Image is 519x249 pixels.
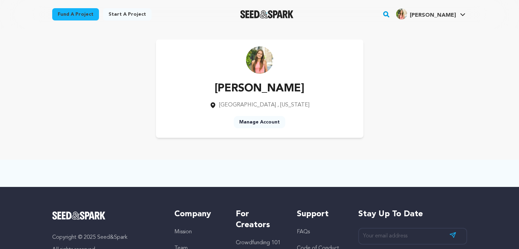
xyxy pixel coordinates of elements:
[236,240,280,246] a: Crowdfunding 101
[234,116,285,128] a: Manage Account
[174,209,222,220] h5: Company
[219,102,276,108] span: [GEOGRAPHIC_DATA]
[410,13,456,18] span: [PERSON_NAME]
[358,209,467,220] h5: Stay up to date
[240,10,294,18] img: Seed&Spark Logo Dark Mode
[277,102,309,108] span: , [US_STATE]
[246,46,273,74] img: https://seedandspark-static.s3.us-east-2.amazonaws.com/images/User/002/310/740/medium/e824b9cb2b2...
[395,7,467,21] span: Grace l.'s Profile
[236,209,283,231] h5: For Creators
[103,8,152,20] a: Start a project
[52,8,99,20] a: Fund a project
[210,80,309,97] p: [PERSON_NAME]
[297,229,310,235] a: FAQs
[52,233,161,241] p: Copyright © 2025 Seed&Spark
[52,211,106,220] img: Seed&Spark Logo
[52,211,161,220] a: Seed&Spark Homepage
[396,9,407,19] img: e824b9cb2b2ef77f.jpg
[358,228,467,245] input: Your email address
[297,209,344,220] h5: Support
[395,7,467,19] a: Grace l.'s Profile
[240,10,294,18] a: Seed&Spark Homepage
[396,9,456,19] div: Grace l.'s Profile
[174,229,192,235] a: Mission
